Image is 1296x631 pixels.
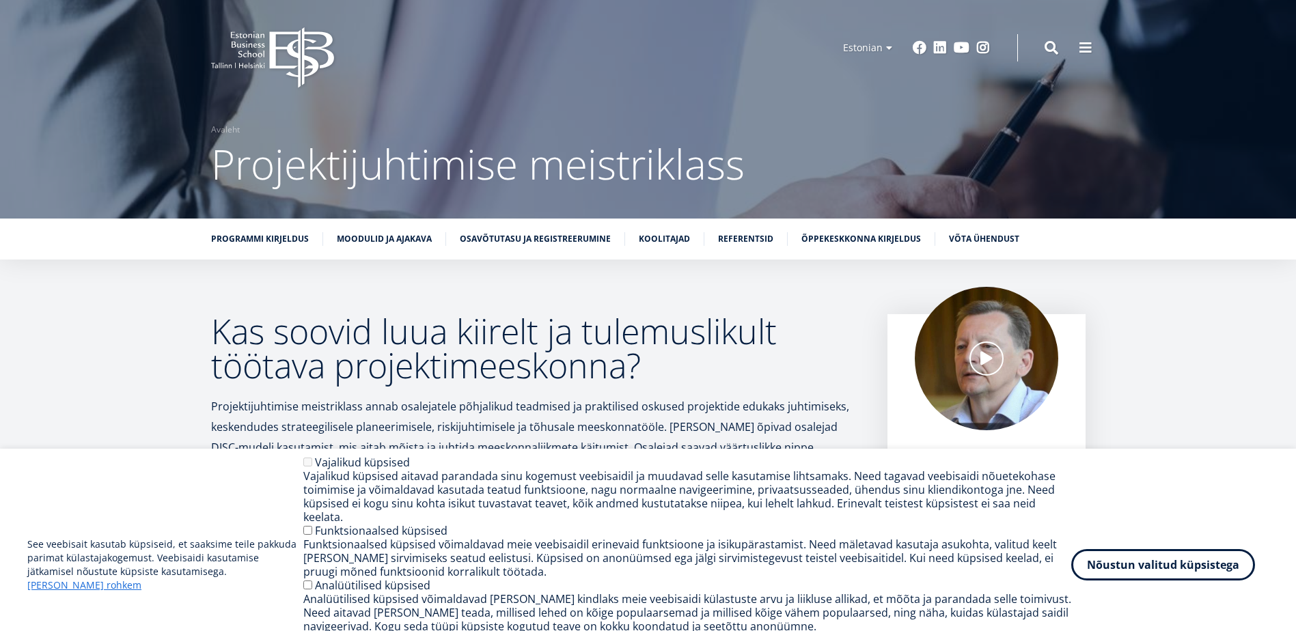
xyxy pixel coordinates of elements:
a: Koolitajad [639,232,690,246]
h2: Kas soovid luua kiirelt ja tulemuslikult töötava projektimeeskonna? [211,314,860,382]
a: Moodulid ja ajakava [337,232,432,246]
label: Analüütilised küpsised [315,578,430,593]
a: Programmi kirjeldus [211,232,309,246]
a: Võta ühendust [949,232,1019,246]
label: Funktsionaalsed küpsised [315,523,447,538]
p: Projektijuhtimise meistriklass annab osalejatele põhjalikud teadmised ja praktilised oskused proj... [211,396,860,478]
a: Osavõtutasu ja registreerumine [460,232,611,246]
div: Funktsionaalsed küpsised võimaldavad meie veebisaidil erinevaid funktsioone ja isikupärastamist. ... [303,537,1071,578]
a: Õppekeskkonna kirjeldus [801,232,921,246]
a: [PERSON_NAME] rohkem [27,578,141,592]
span: Projektijuhtimise meistriklass [211,136,745,192]
a: Referentsid [718,232,773,246]
a: [PERSON_NAME] [920,444,1053,464]
a: Avaleht [211,123,240,137]
a: Youtube [954,41,969,55]
button: Nõustun valitud küpsistega [1071,549,1255,580]
a: Facebook [913,41,926,55]
label: Vajalikud küpsised [315,455,410,470]
p: See veebisait kasutab küpsiseid, et saaksime teile pakkuda parimat külastajakogemust. Veebisaidi ... [27,537,303,592]
a: Linkedin [933,41,947,55]
div: Vajalikud küpsised aitavad parandada sinu kogemust veebisaidil ja muudavad selle kasutamise lihts... [303,469,1071,524]
span: [PERSON_NAME] [920,443,1053,465]
a: Instagram [976,41,990,55]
